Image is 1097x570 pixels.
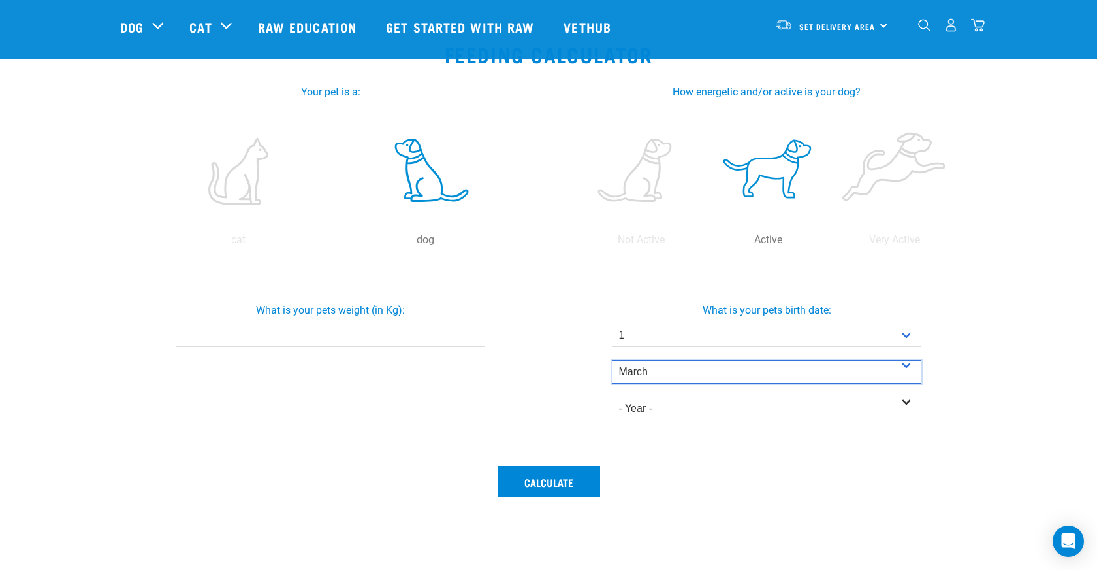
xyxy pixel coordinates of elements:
a: Vethub [550,1,628,53]
label: What is your pets birth date: [546,303,987,318]
img: home-icon@2x.png [971,18,985,32]
a: Cat [189,17,212,37]
label: How energetic and/or active is your dog? [564,84,969,100]
p: cat [147,232,329,248]
p: dog [334,232,517,248]
img: user.png [944,18,958,32]
label: What is your pets weight (in Kg): [110,303,551,318]
div: Open Intercom Messenger [1053,526,1084,557]
a: Raw Education [245,1,373,53]
p: Not Active [580,232,702,248]
img: home-icon-1@2x.png [918,19,930,31]
p: Very Active [834,232,955,248]
span: Set Delivery Area [799,24,875,29]
img: van-moving.png [775,19,793,31]
a: Get started with Raw [373,1,550,53]
button: Calculate [498,466,600,497]
label: Your pet is a: [128,84,533,100]
a: Dog [120,17,144,37]
p: Active [707,232,829,248]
